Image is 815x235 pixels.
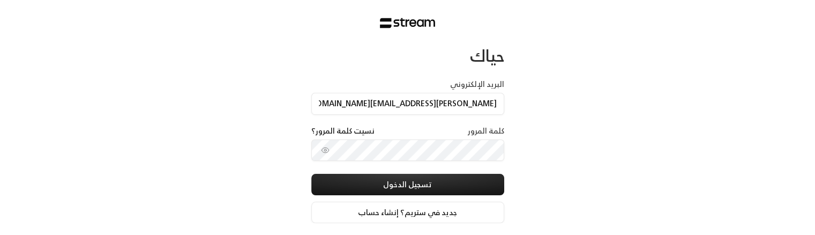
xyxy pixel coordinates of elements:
span: حياك [470,41,504,70]
img: Stream Logo [380,18,435,28]
button: toggle password visibility [317,142,334,159]
a: نسيت كلمة المرور؟ [311,126,375,136]
a: جديد في ستريم؟ إنشاء حساب [311,202,504,223]
label: كلمة المرور [468,126,504,136]
label: البريد الإلكتروني [450,79,504,90]
button: تسجيل الدخول [311,174,504,195]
